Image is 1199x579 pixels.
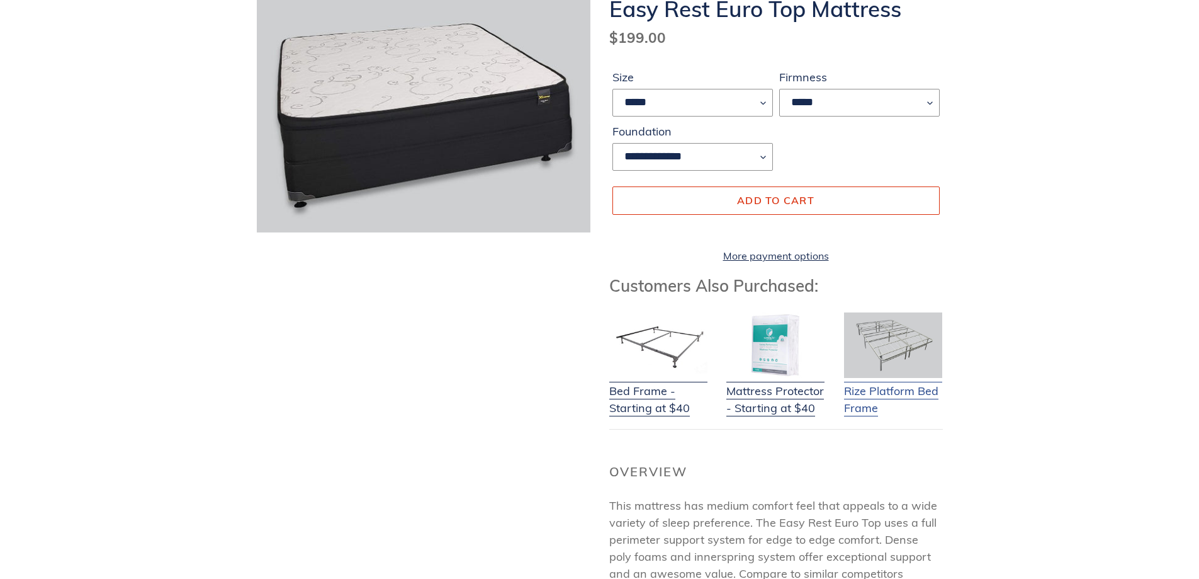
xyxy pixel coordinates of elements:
[844,312,942,378] img: Adjustable Base
[612,186,940,214] button: Add to cart
[612,123,773,140] label: Foundation
[779,69,940,86] label: Firmness
[609,367,707,416] a: Bed Frame - Starting at $40
[726,367,825,416] a: Mattress Protector - Starting at $40
[609,312,707,378] img: Bed Frame
[844,367,942,416] a: Rize Platform Bed Frame
[737,194,814,207] span: Add to cart
[609,464,943,479] h2: Overview
[726,312,825,378] img: Mattress Protector
[609,28,666,47] span: $199.00
[609,276,943,295] h3: Customers Also Purchased:
[612,248,940,263] a: More payment options
[612,69,773,86] label: Size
